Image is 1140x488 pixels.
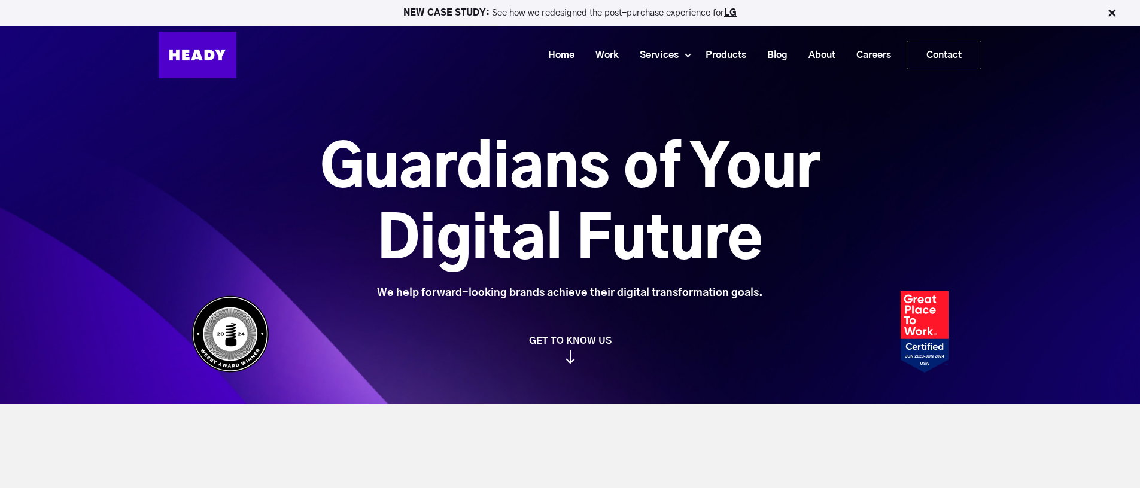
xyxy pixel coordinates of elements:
img: Close Bar [1106,7,1118,19]
a: LG [724,8,737,17]
strong: NEW CASE STUDY: [403,8,492,17]
p: See how we redesigned the post-purchase experience for [5,8,1135,17]
a: Contact [907,41,981,69]
img: arrow_down [566,350,575,364]
a: Services [625,44,685,66]
a: Work [580,44,625,66]
img: Heady_Logo_Web-01 (1) [159,32,236,78]
a: About [794,44,841,66]
h1: Guardians of Your Digital Future [253,133,887,277]
div: Navigation Menu [248,41,981,69]
a: Products [691,44,752,66]
a: Careers [841,44,897,66]
img: Heady_WebbyAward_Winner-4 [191,295,269,373]
a: Home [533,44,580,66]
img: Heady_2023_Certification_Badge [901,291,949,373]
div: We help forward-looking brands achieve their digital transformation goals. [253,286,887,300]
a: Blog [752,44,794,66]
a: GET TO KNOW US [186,335,954,364]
